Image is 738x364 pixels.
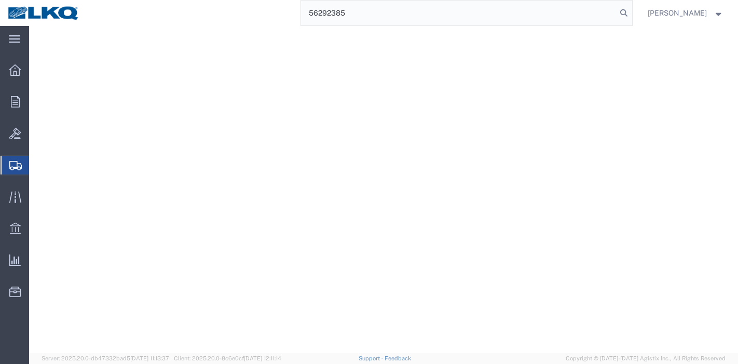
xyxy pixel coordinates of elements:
span: Copyright © [DATE]-[DATE] Agistix Inc., All Rights Reserved [566,354,726,363]
input: Search for shipment number, reference number [301,1,617,25]
button: [PERSON_NAME] [647,7,724,19]
a: Feedback [385,355,411,361]
span: [DATE] 11:13:37 [130,355,169,361]
span: Server: 2025.20.0-db47332bad5 [42,355,169,361]
img: logo [7,5,80,21]
span: Client: 2025.20.0-8c6e0cf [174,355,281,361]
a: Support [359,355,385,361]
span: [DATE] 12:11:14 [244,355,281,361]
iframe: To enrich screen reader interactions, please activate Accessibility in Grammarly extension settings [29,26,738,353]
span: Praveen Nagaraj [648,7,707,19]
